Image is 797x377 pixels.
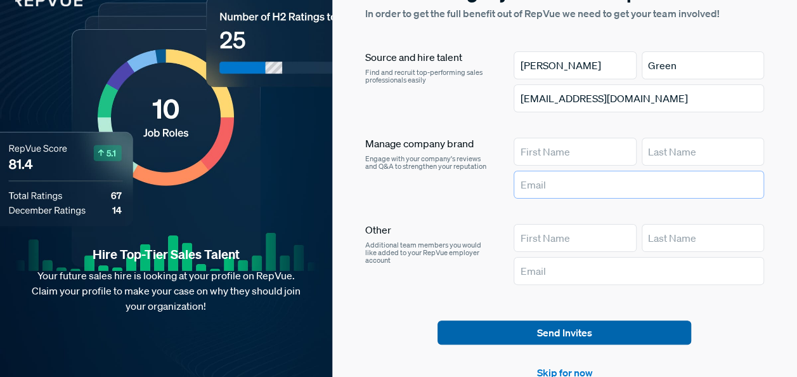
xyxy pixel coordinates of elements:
p: Find and recruit top-performing sales professionals easily [365,69,493,84]
p: Your future sales hire is looking at your profile on RepVue. Claim your profile to make your case... [20,268,312,314]
h6: Manage company brand [365,138,493,150]
button: Send Invites [437,321,691,345]
input: Email [514,84,763,112]
h6: Other [365,224,493,236]
input: Email [514,257,763,285]
h6: Source and hire talent [365,51,493,63]
p: Additional team members you would like added to your RepVue employer account [365,241,493,264]
input: First Name [514,138,636,166]
input: Last Name [642,51,764,79]
p: Engage with your company's reviews and Q&A to strengthen your reputation [365,155,493,170]
input: First Name [514,51,636,79]
input: Last Name [642,224,764,252]
input: First Name [514,224,636,252]
p: In order to get the full benefit out of RepVue we need to get your team involved! [365,6,764,21]
strong: Hire Top-Tier Sales Talent [20,246,312,263]
input: Email [514,171,763,199]
input: Last Name [642,138,764,166]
